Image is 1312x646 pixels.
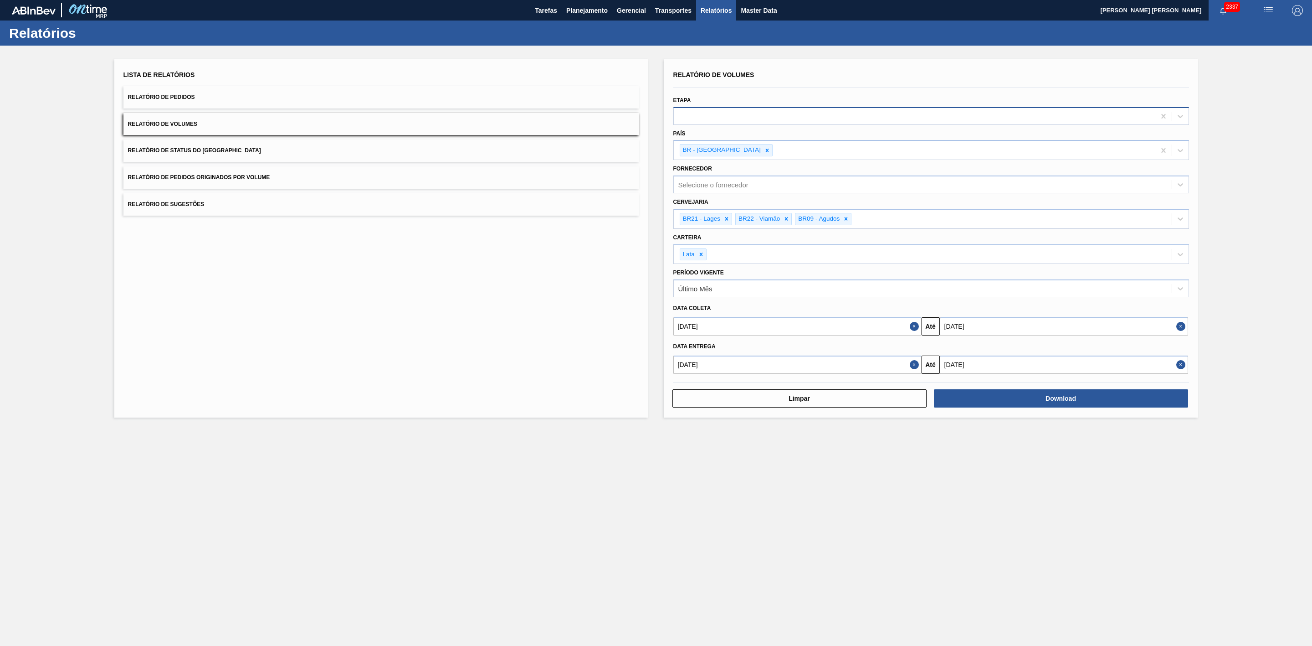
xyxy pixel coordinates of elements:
input: dd/mm/yyyy [673,317,922,336]
label: País [673,130,686,137]
input: dd/mm/yyyy [940,317,1188,336]
button: Relatório de Sugestões [123,193,639,216]
div: Selecione o fornecedor [678,181,748,189]
label: Cervejaria [673,199,708,205]
span: Relatório de Status do [GEOGRAPHIC_DATA] [128,147,261,154]
button: Limpar [672,389,927,408]
input: dd/mm/yyyy [673,356,922,374]
button: Relatório de Pedidos Originados por Volume [123,166,639,189]
label: Fornecedor [673,165,712,172]
img: TNhmsLtSVTkK8tSr43FrP2fwEKptu5GPRR3wAAAABJRU5ErkJggg== [12,6,56,15]
button: Close [910,356,922,374]
label: Carteira [673,234,702,241]
button: Close [910,317,922,336]
img: Logout [1292,5,1303,16]
span: Relatórios [701,5,732,16]
img: userActions [1263,5,1274,16]
span: Data entrega [673,343,716,350]
button: Relatório de Pedidos [123,86,639,109]
button: Até [922,317,940,336]
button: Relatório de Status do [GEOGRAPHIC_DATA] [123,140,639,162]
div: BR21 - Lages [680,213,722,225]
div: BR22 - Viamão [736,213,781,225]
button: Até [922,356,940,374]
span: Relatório de Volumes [128,121,197,127]
span: Relatório de Pedidos Originados por Volume [128,174,270,181]
div: Último Mês [678,285,712,293]
span: Planejamento [566,5,608,16]
h1: Relatórios [9,28,171,38]
label: Etapa [673,97,691,103]
span: Master Data [741,5,777,16]
span: Relatório de Sugestões [128,201,205,207]
span: Lista de Relatórios [123,71,195,78]
button: Relatório de Volumes [123,113,639,135]
button: Notificações [1209,4,1238,17]
span: Transportes [655,5,692,16]
span: Gerencial [617,5,646,16]
button: Close [1176,317,1188,336]
span: Relatório de Pedidos [128,94,195,100]
div: BR09 - Agudos [795,213,841,225]
span: 2337 [1224,2,1240,12]
div: Lata [680,249,696,260]
label: Período Vigente [673,269,724,276]
span: Data coleta [673,305,711,311]
span: Tarefas [535,5,557,16]
input: dd/mm/yyyy [940,356,1188,374]
button: Download [934,389,1188,408]
span: Relatório de Volumes [673,71,754,78]
div: BR - [GEOGRAPHIC_DATA] [680,145,762,156]
button: Close [1176,356,1188,374]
